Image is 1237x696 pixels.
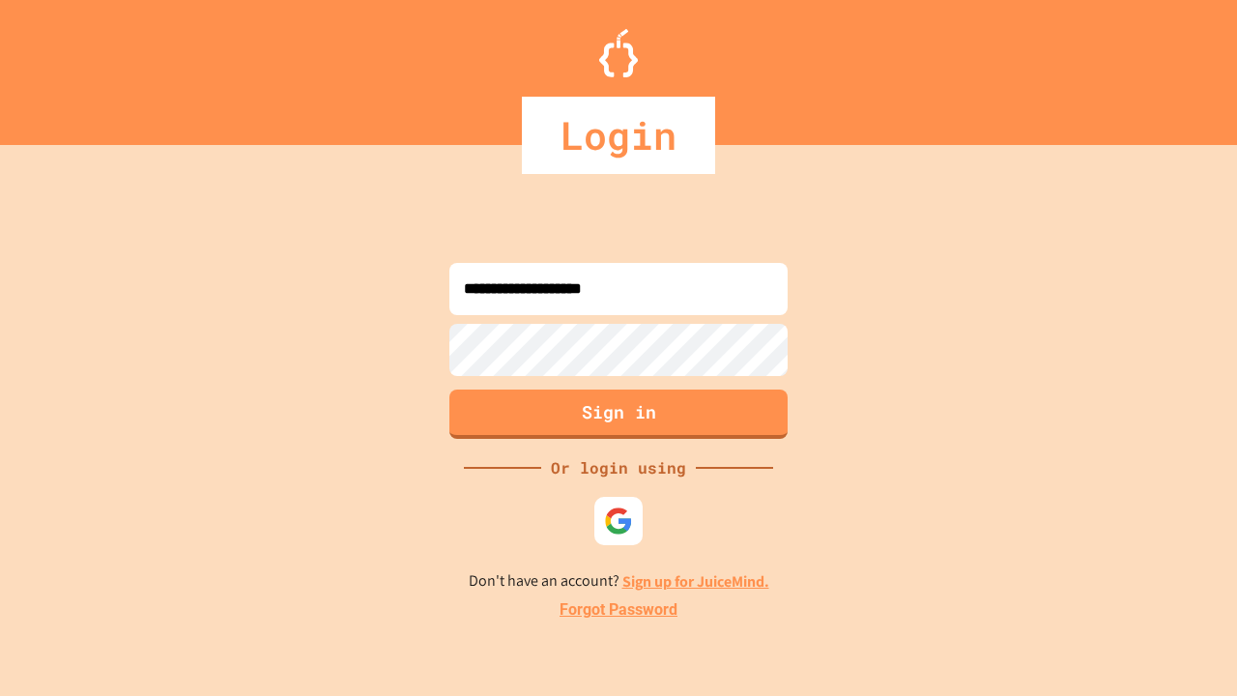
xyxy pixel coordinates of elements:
p: Don't have an account? [469,569,769,594]
button: Sign in [449,390,788,439]
div: Or login using [541,456,696,479]
img: google-icon.svg [604,507,633,536]
div: Login [522,97,715,174]
a: Sign up for JuiceMind. [622,571,769,592]
img: Logo.svg [599,29,638,77]
a: Forgot Password [560,598,677,622]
